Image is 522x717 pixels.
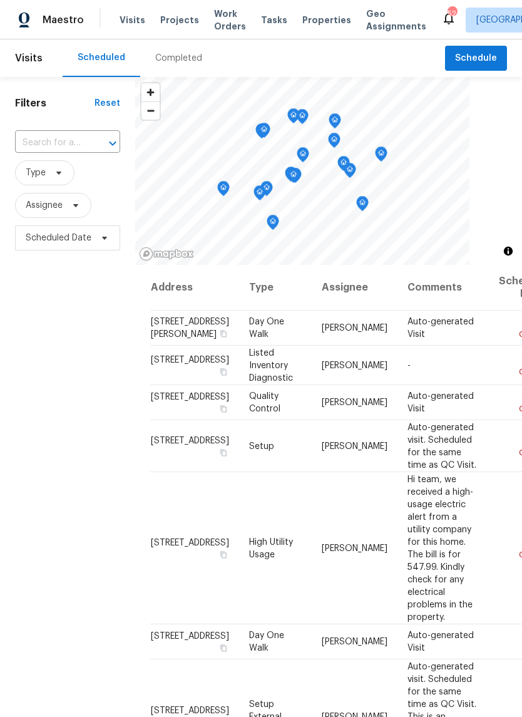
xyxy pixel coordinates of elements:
button: Copy Address [218,403,229,415]
div: Map marker [337,156,350,175]
div: Map marker [285,167,297,186]
div: Map marker [375,147,387,166]
div: Map marker [267,215,279,234]
div: Map marker [328,133,340,152]
span: - [407,361,411,369]
div: Scheduled [78,51,125,64]
span: [PERSON_NAME] [322,441,387,450]
span: [STREET_ADDRESS] [151,355,229,364]
div: Map marker [297,147,309,167]
th: Type [239,265,312,311]
h1: Filters [15,97,95,110]
th: Comments [397,265,489,311]
span: Setup [249,441,274,450]
span: Scheduled Date [26,232,91,244]
div: Map marker [260,181,273,200]
span: [PERSON_NAME] [322,544,387,552]
span: [PERSON_NAME] [322,398,387,407]
div: Map marker [258,123,270,142]
span: Quality Control [249,392,280,413]
span: [STREET_ADDRESS] [151,632,229,641]
button: Toggle attribution [501,244,516,259]
button: Copy Address [218,366,229,377]
div: Map marker [329,113,341,133]
span: Schedule [455,51,497,66]
div: Map marker [255,123,268,143]
a: Mapbox homepage [139,247,194,261]
span: Day One Walk [249,317,284,339]
span: [PERSON_NAME] [322,637,387,646]
button: Copy Address [218,328,229,339]
span: Tasks [261,16,287,24]
th: Assignee [312,265,397,311]
button: Copy Address [218,549,229,560]
span: Assignee [26,199,63,212]
div: 52 [448,8,456,20]
div: Map marker [356,196,369,215]
span: High Utility Usage [249,537,293,559]
th: Address [150,265,239,311]
span: Work Orders [214,8,246,33]
div: Completed [155,52,202,64]
span: Day One Walk [249,631,284,653]
span: Projects [160,14,199,26]
span: Auto-generated Visit [407,317,474,339]
canvas: Map [135,77,469,265]
span: [PERSON_NAME] [322,324,387,333]
div: Map marker [287,168,300,187]
span: Visits [120,14,145,26]
span: Geo Assignments [366,8,426,33]
span: Listed Inventory Diagnostic [249,348,293,382]
button: Schedule [445,46,507,71]
span: Properties [302,14,351,26]
span: [STREET_ADDRESS][PERSON_NAME] [151,317,229,339]
div: Map marker [296,109,309,128]
span: Auto-generated visit. Scheduled for the same time as QC Visit. [407,423,476,469]
span: [PERSON_NAME] [322,361,387,369]
div: Map marker [344,163,356,182]
div: Reset [95,97,120,110]
span: Auto-generated Visit [407,631,474,653]
div: Map marker [217,181,230,200]
span: [STREET_ADDRESS] [151,538,229,547]
div: Map marker [253,185,266,205]
span: [STREET_ADDRESS] [151,436,229,445]
span: Toggle attribution [504,244,512,258]
button: Open [104,135,121,152]
span: Hi team, we received a high-usage electric alert from a utility company for this home. The bill i... [407,475,473,621]
button: Zoom in [141,83,160,101]
div: Map marker [287,108,300,128]
span: Maestro [43,14,84,26]
span: Zoom out [141,102,160,120]
button: Copy Address [218,446,229,458]
span: Visits [15,44,43,72]
input: Search for an address... [15,133,85,153]
span: Auto-generated Visit [407,392,474,413]
span: Type [26,167,46,179]
span: [STREET_ADDRESS] [151,393,229,401]
button: Copy Address [218,642,229,654]
button: Zoom out [141,101,160,120]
